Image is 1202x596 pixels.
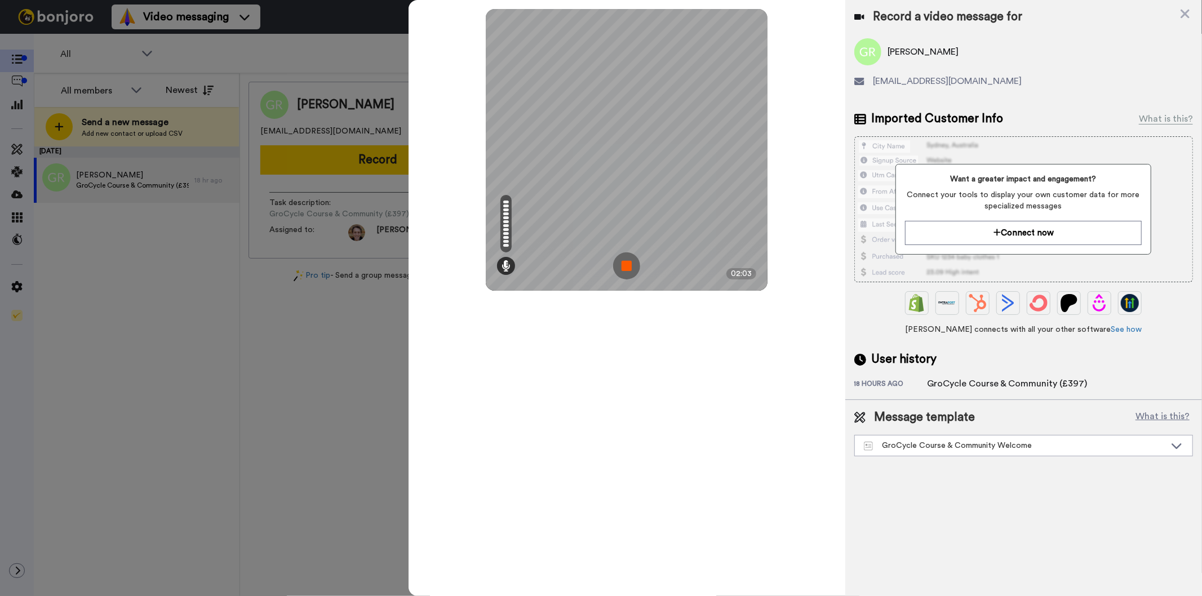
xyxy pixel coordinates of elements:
[864,442,873,451] img: Message-temps.svg
[1121,294,1139,312] img: GoHighLevel
[905,221,1142,245] button: Connect now
[905,174,1142,185] span: Want a greater impact and engagement?
[999,294,1017,312] img: ActiveCampaign
[969,294,987,312] img: Hubspot
[1030,294,1048,312] img: ConvertKit
[1139,112,1193,126] div: What is this?
[1132,409,1193,426] button: What is this?
[875,409,975,426] span: Message template
[872,351,937,368] span: User history
[873,74,1022,88] span: [EMAIL_ADDRESS][DOMAIN_NAME]
[872,110,1004,127] span: Imported Customer Info
[864,440,1165,451] div: GroCycle Course & Community Welcome
[1111,326,1142,333] a: See how
[938,294,956,312] img: Ontraport
[928,377,1088,390] div: GroCycle Course & Community (£397)
[908,294,926,312] img: Shopify
[1060,294,1078,312] img: Patreon
[1090,294,1108,312] img: Drip
[854,324,1193,335] span: [PERSON_NAME] connects with all your other software
[726,268,756,279] div: 02:03
[854,379,928,390] div: 18 hours ago
[613,252,640,279] img: ic_record_stop.svg
[905,189,1142,212] span: Connect your tools to display your own customer data for more specialized messages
